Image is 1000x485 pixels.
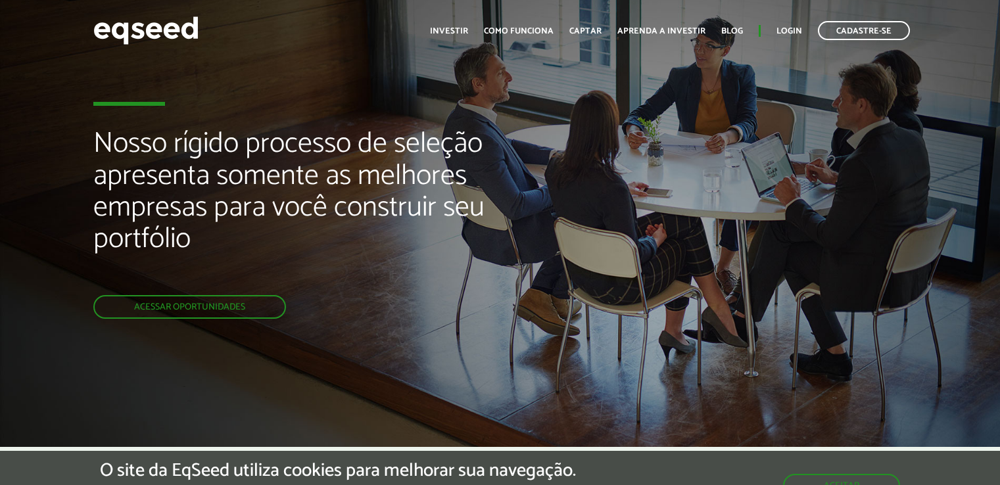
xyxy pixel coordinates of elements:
[617,27,705,35] a: Aprenda a investir
[93,295,286,319] a: Acessar oportunidades
[569,27,602,35] a: Captar
[721,27,743,35] a: Blog
[93,128,574,295] h2: Nosso rígido processo de seleção apresenta somente as melhores empresas para você construir seu p...
[776,27,802,35] a: Login
[818,21,910,40] a: Cadastre-se
[430,27,468,35] a: Investir
[484,27,554,35] a: Como funciona
[100,461,576,481] h5: O site da EqSeed utiliza cookies para melhorar sua navegação.
[93,13,199,48] img: EqSeed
